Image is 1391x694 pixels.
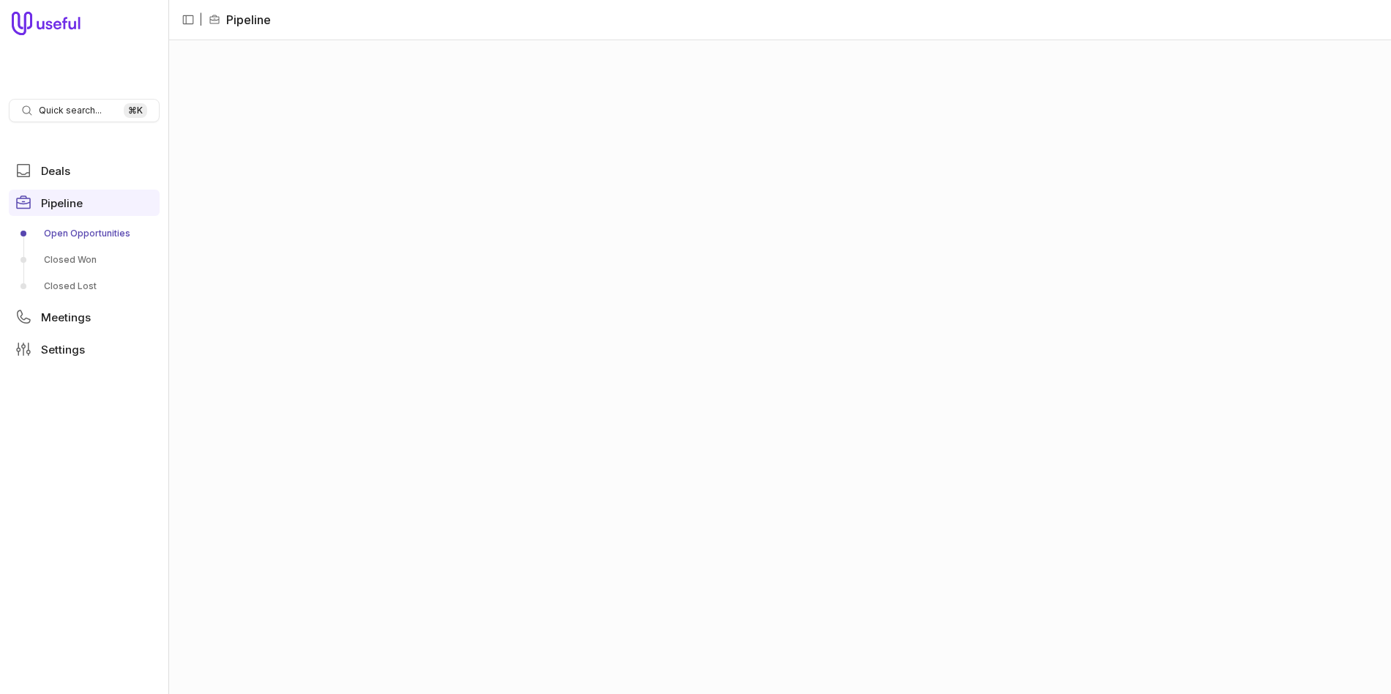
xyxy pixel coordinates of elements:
a: Pipeline [9,190,160,216]
span: Quick search... [39,105,102,116]
a: Open Opportunities [9,222,160,245]
a: Meetings [9,304,160,330]
span: Settings [41,344,85,355]
span: Pipeline [41,198,83,209]
span: | [199,11,203,29]
a: Closed Won [9,248,160,272]
div: Pipeline submenu [9,222,160,298]
span: Deals [41,165,70,176]
kbd: ⌘ K [124,103,147,118]
li: Pipeline [209,11,271,29]
a: Deals [9,157,160,184]
span: Meetings [41,312,91,323]
a: Closed Lost [9,275,160,298]
button: Collapse sidebar [177,9,199,31]
a: Settings [9,336,160,362]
